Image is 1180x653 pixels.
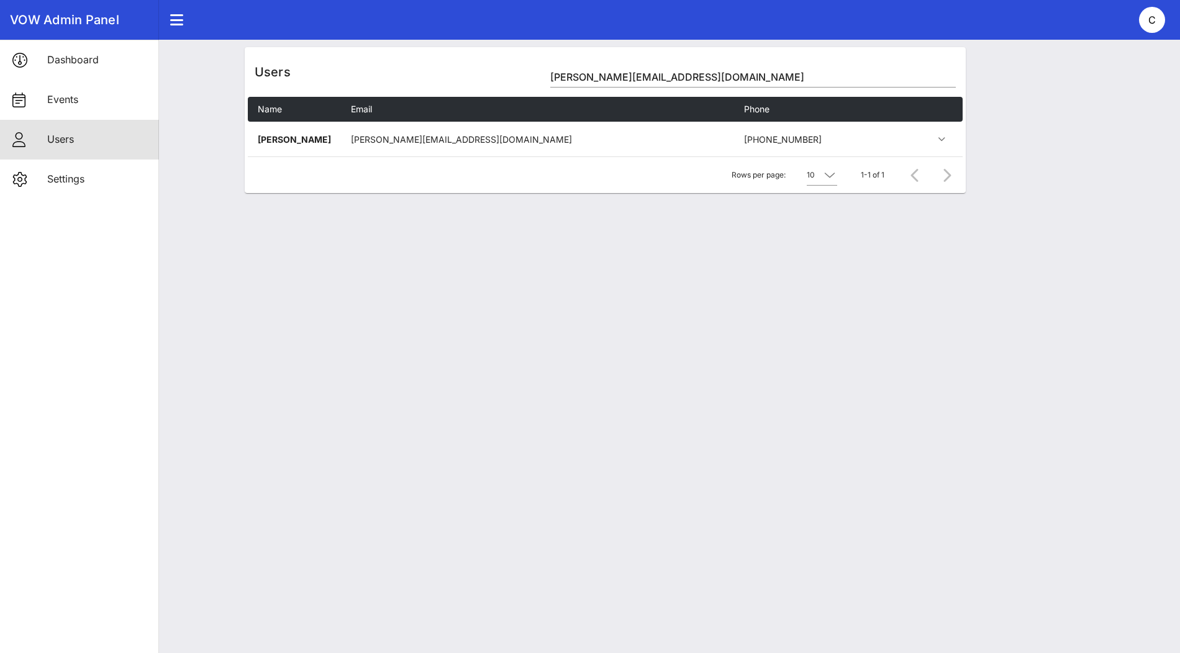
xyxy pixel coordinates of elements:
[47,54,149,66] div: Dashboard
[341,122,735,156] td: [PERSON_NAME][EMAIL_ADDRESS][DOMAIN_NAME]
[807,165,837,185] div: 10Rows per page:
[248,122,341,156] td: [PERSON_NAME]
[1139,7,1165,33] div: C
[10,12,149,27] div: VOW Admin Panel
[248,97,341,122] th: Name
[245,47,966,97] div: Users
[744,104,769,114] span: Phone
[732,157,837,193] div: Rows per page:
[734,97,893,122] th: Phone
[341,97,735,122] th: Email
[861,169,884,181] div: 1-1 of 1
[258,104,282,114] span: Name
[47,133,149,145] div: Users
[47,173,149,185] div: Settings
[47,94,149,106] div: Events
[351,104,372,114] span: Email
[734,122,893,156] td: [PHONE_NUMBER]
[807,169,815,181] div: 10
